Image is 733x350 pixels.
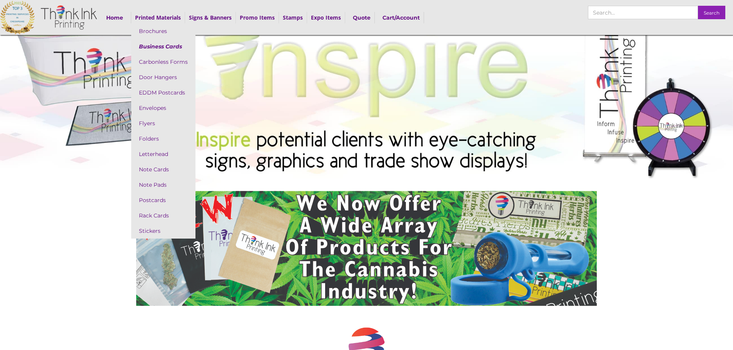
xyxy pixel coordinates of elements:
[135,14,181,21] a: Printed Materials
[131,100,195,116] a: Envelopes
[574,232,728,316] iframe: Drift Widget Chat Window
[307,12,345,23] div: Expo Items
[131,12,185,23] div: Printed Materials
[131,23,195,239] nav: Printed Materials
[131,146,195,162] a: Letterhead
[240,14,275,21] a: Promo Items
[104,12,131,23] a: Home
[279,12,307,23] div: Stamps
[283,14,303,21] a: Stamps
[131,208,195,223] a: Rack Cards
[131,223,195,239] a: Stickers
[185,12,236,23] div: Signs & Banners
[236,12,279,23] div: Promo Items
[131,162,195,177] a: Note Cards
[131,85,195,100] a: EDDM Postcards
[695,312,724,341] iframe: Drift Widget Chat Controller
[131,177,195,192] a: Note Pads
[588,6,698,19] input: Search…
[382,14,420,21] strong: Cart/Account
[353,14,371,21] strong: Quote
[131,131,195,146] a: Folders
[379,12,424,23] a: Cart/Account
[131,70,195,85] a: Door Hangers
[189,14,232,21] a: Signs & Banners
[311,14,341,21] a: Expo Items
[131,54,195,70] a: Carbonless Forms
[349,12,375,23] a: Quote
[131,23,195,39] a: Brochures
[106,14,123,21] strong: Home
[698,6,725,19] input: Search
[131,39,195,54] a: Business Cards
[131,192,195,208] a: Postcards
[131,116,195,131] a: Flyers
